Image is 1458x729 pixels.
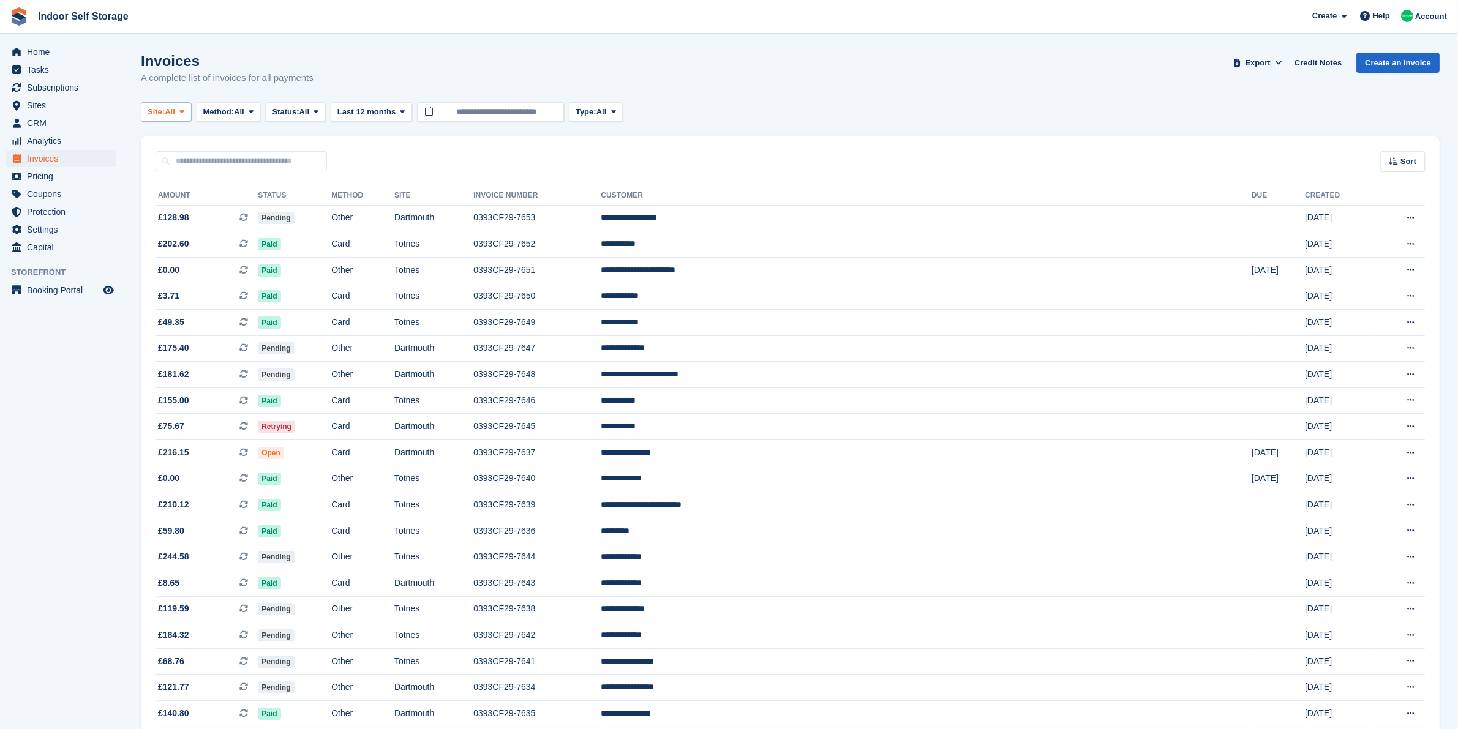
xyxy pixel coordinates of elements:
td: [DATE] [1305,622,1374,649]
span: £175.40 [158,342,189,354]
img: Helen Nicholls [1401,10,1413,22]
button: Last 12 months [331,102,412,122]
td: Other [331,596,394,622]
td: Card [331,492,394,518]
td: Dartmouth [394,440,473,466]
span: Retrying [258,421,295,433]
td: Card [331,570,394,597]
td: 0393CF29-7644 [473,544,601,570]
td: Other [331,675,394,701]
th: Site [394,186,473,206]
td: Card [331,283,394,310]
a: menu [6,97,116,114]
span: Paid [258,290,280,302]
td: [DATE] [1305,596,1374,622]
span: Analytics [27,132,100,149]
span: Paid [258,238,280,250]
span: Create [1312,10,1337,22]
span: £49.35 [158,316,184,329]
span: £121.77 [158,681,189,693]
td: Other [331,466,394,492]
span: Paid [258,395,280,407]
td: 0393CF29-7642 [473,622,601,649]
a: menu [6,168,116,185]
td: Other [331,622,394,649]
span: £155.00 [158,394,189,407]
button: Status: All [265,102,325,122]
td: Totnes [394,648,473,675]
span: Coupons [27,185,100,203]
span: Protection [27,203,100,220]
span: Paid [258,577,280,589]
span: Paid [258,473,280,485]
button: Export [1231,53,1285,73]
span: £181.62 [158,368,189,381]
span: Pricing [27,168,100,185]
td: Other [331,205,394,231]
img: stora-icon-8386f47178a22dfd0bd8f6a31ec36ba5ce8667c1dd55bd0f319d3a0aa187defe.svg [10,7,28,26]
a: menu [6,61,116,78]
span: Home [27,43,100,61]
span: Booking Portal [27,282,100,299]
span: Invoices [27,150,100,167]
span: Pending [258,656,294,668]
span: Type: [576,106,596,118]
td: 0393CF29-7648 [473,362,601,388]
td: 0393CF29-7653 [473,205,601,231]
span: Paid [258,316,280,329]
td: [DATE] [1305,518,1374,544]
td: Totnes [394,310,473,336]
span: Tasks [27,61,100,78]
a: Create an Invoice [1356,53,1440,73]
span: Pending [258,212,294,224]
span: Last 12 months [337,106,396,118]
td: Dartmouth [394,414,473,440]
td: Card [331,310,394,336]
td: [DATE] [1305,283,1374,310]
span: £0.00 [158,264,179,277]
td: 0393CF29-7649 [473,310,601,336]
button: Method: All [197,102,261,122]
td: [DATE] [1305,466,1374,492]
td: Totnes [394,492,473,518]
span: Paid [258,525,280,537]
td: [DATE] [1305,675,1374,701]
span: Storefront [11,266,122,279]
span: Pending [258,368,294,381]
td: [DATE] [1305,440,1374,466]
td: Other [331,544,394,570]
a: Credit Notes [1290,53,1347,73]
span: All [234,106,244,118]
td: [DATE] [1305,310,1374,336]
th: Customer [601,186,1252,206]
td: Totnes [394,596,473,622]
span: Status: [272,106,299,118]
td: Dartmouth [394,570,473,597]
td: [DATE] [1305,570,1374,597]
span: Export [1246,57,1271,69]
td: Totnes [394,544,473,570]
td: 0393CF29-7650 [473,283,601,310]
span: Method: [203,106,235,118]
td: 0393CF29-7645 [473,414,601,440]
span: £3.71 [158,290,179,302]
td: 0393CF29-7647 [473,335,601,362]
span: £75.67 [158,420,184,433]
td: Other [331,362,394,388]
td: 0393CF29-7640 [473,466,601,492]
td: Dartmouth [394,362,473,388]
td: Totnes [394,257,473,283]
span: Pending [258,551,294,563]
span: £216.15 [158,446,189,459]
a: menu [6,239,116,256]
td: [DATE] [1305,231,1374,258]
td: Totnes [394,466,473,492]
span: Capital [27,239,100,256]
span: Pending [258,681,294,693]
td: [DATE] [1305,205,1374,231]
span: £202.60 [158,237,189,250]
th: Invoice Number [473,186,601,206]
td: Other [331,335,394,362]
a: menu [6,282,116,299]
td: [DATE] [1305,700,1374,727]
